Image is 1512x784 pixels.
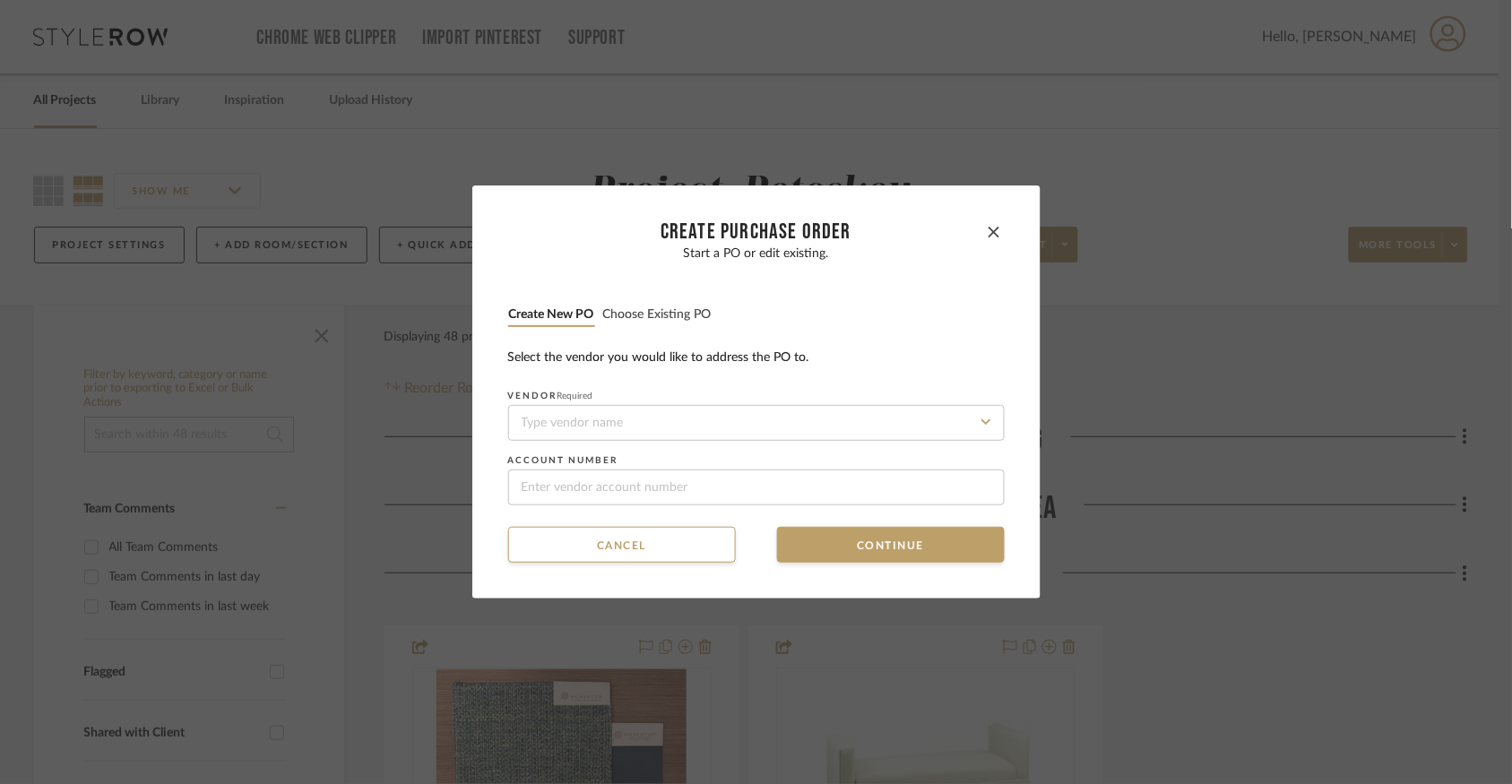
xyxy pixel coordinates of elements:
input: Enter vendor account number [508,470,1005,505]
label: Account number [508,455,1005,466]
input: Type vendor name [508,405,1005,441]
button: Cancel [508,527,736,563]
label: Vendor [508,391,1005,401]
button: Create new PO [508,306,595,323]
p: Start a PO or edit existing. [508,246,1005,262]
button: Continue [777,527,1005,563]
span: Required [557,392,593,401]
div: CREATE Purchase order [530,221,983,243]
button: Choose existing PO [602,306,713,323]
div: Select the vendor you would like to address the PO to. [508,349,1005,367]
